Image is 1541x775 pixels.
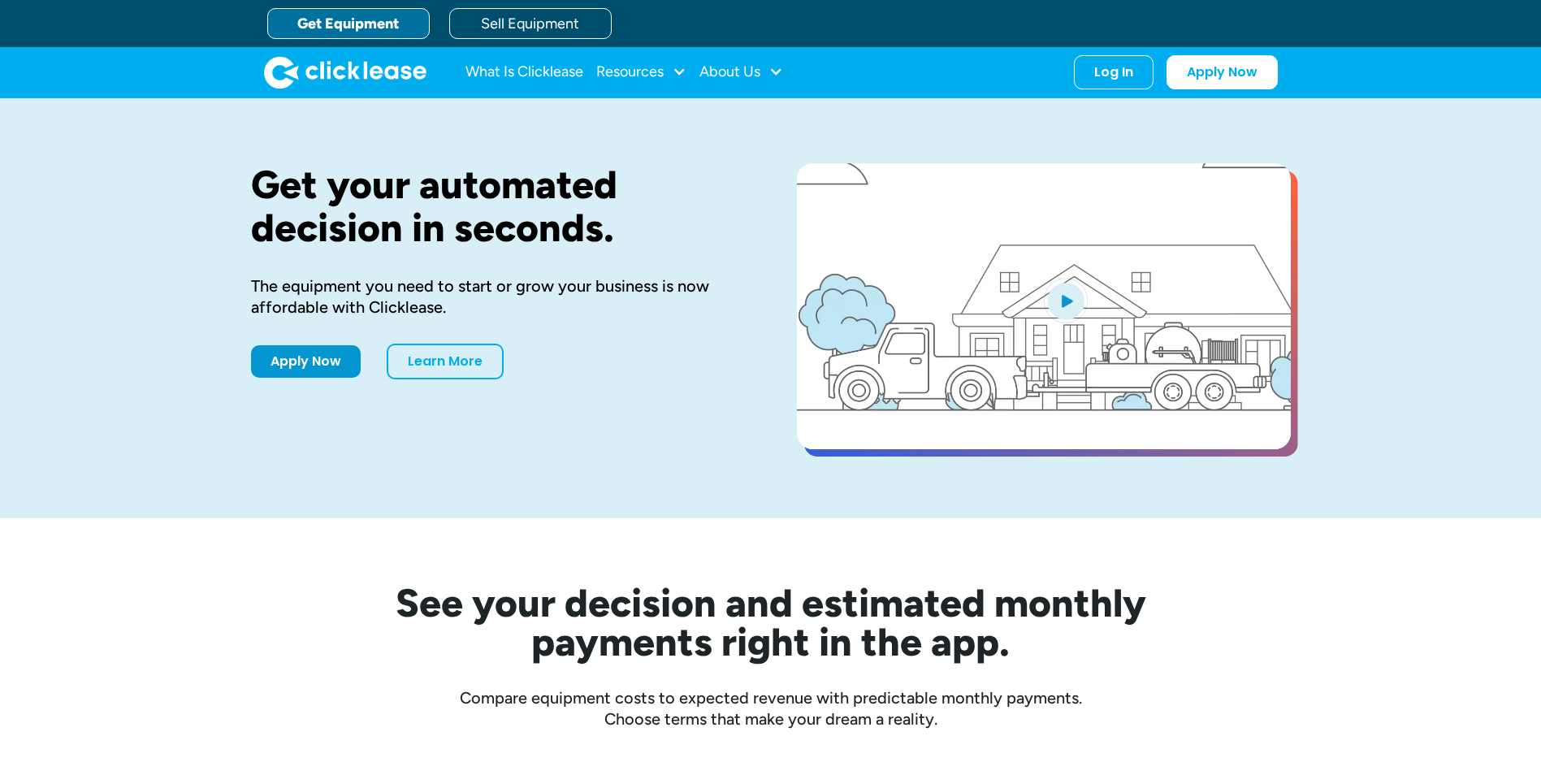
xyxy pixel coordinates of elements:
[465,56,583,89] a: What Is Clicklease
[316,583,1226,661] h2: See your decision and estimated monthly payments right in the app.
[387,344,504,379] a: Learn More
[264,56,426,89] a: home
[1167,55,1278,89] a: Apply Now
[596,56,686,89] div: Resources
[267,8,430,39] a: Get Equipment
[251,163,745,249] h1: Get your automated decision in seconds.
[797,163,1291,449] a: open lightbox
[251,687,1291,730] div: Compare equipment costs to expected revenue with predictable monthly payments. Choose terms that ...
[1044,278,1088,323] img: Blue play button logo on a light blue circular background
[264,56,426,89] img: Clicklease logo
[251,275,745,318] div: The equipment you need to start or grow your business is now affordable with Clicklease.
[1094,64,1133,80] div: Log In
[449,8,612,39] a: Sell Equipment
[699,56,783,89] div: About Us
[251,345,361,378] a: Apply Now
